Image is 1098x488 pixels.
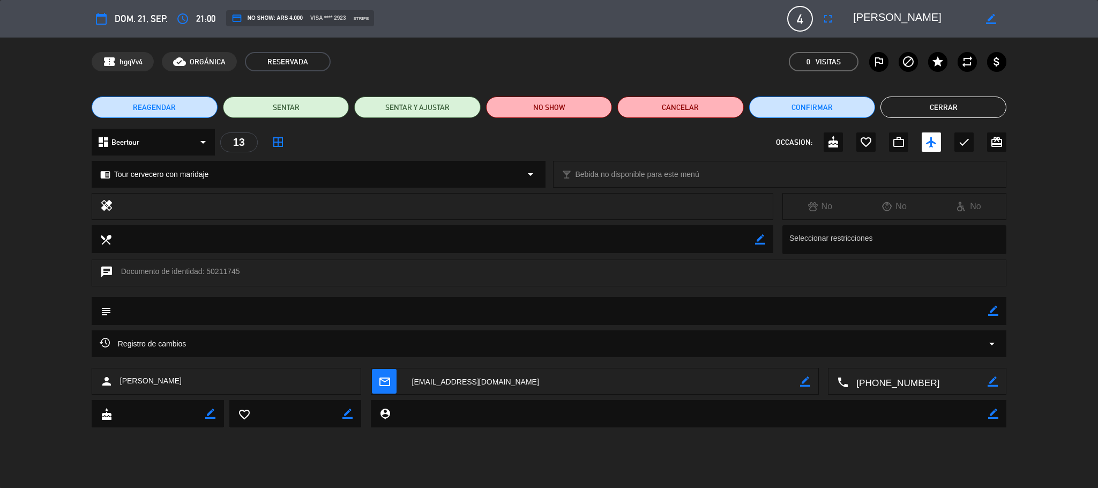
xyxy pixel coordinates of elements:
div: No [931,199,1006,213]
span: Bebida no disponible para este menú [576,168,699,181]
i: block [902,55,915,68]
i: fullscreen [821,12,834,25]
span: RESERVADA [245,52,331,71]
i: local_dining [100,233,111,245]
i: arrow_drop_down [985,337,998,350]
i: subject [100,305,111,317]
i: cake [100,408,112,420]
i: healing [100,199,113,214]
span: Registro de cambios [100,337,186,350]
button: NO SHOW [486,97,612,118]
i: border_color [205,409,215,419]
em: Visitas [816,56,841,68]
i: work_outline [892,136,905,149]
button: Cancelar [617,97,743,118]
i: outlined_flag [872,55,885,68]
i: cloud_done [173,55,186,68]
span: NO SHOW: ARS 4.000 [231,13,303,24]
i: border_color [988,376,998,387]
button: SENTAR [223,97,349,118]
div: Documento de identidad: 50211745 [92,260,1007,286]
i: border_color [800,376,810,387]
i: calendar_today [95,12,108,25]
button: SENTAR Y AJUSTAR [354,97,480,118]
span: 0 [806,56,810,68]
span: 4 [787,6,813,32]
div: No [783,199,857,213]
i: local_phone [836,376,848,388]
i: star [931,55,944,68]
span: [PERSON_NAME] [120,375,182,387]
i: credit_card [231,13,242,24]
span: stripe [353,15,369,22]
i: access_time [176,12,189,25]
span: REAGENDAR [133,102,176,113]
i: repeat [961,55,974,68]
i: check [958,136,970,149]
i: border_color [755,234,765,245]
i: airplanemode_active [925,136,938,149]
i: favorite_border [860,136,872,149]
i: attach_money [990,55,1003,68]
span: dom. 21, sep. [115,11,168,26]
span: Tour cervecero con maridaje [114,168,209,181]
button: Confirmar [749,97,875,118]
div: No [857,199,932,213]
i: border_color [342,409,353,419]
i: arrow_drop_down [197,136,210,149]
i: mail_outline [378,375,390,387]
i: border_color [988,306,998,316]
i: arrow_drop_down [524,168,537,181]
i: local_bar [562,169,572,180]
i: dashboard [97,136,110,149]
span: OCCASION: [776,136,812,149]
i: border_color [988,409,998,419]
i: chrome_reader_mode [100,169,110,180]
button: Cerrar [880,97,1006,118]
div: 13 [220,132,258,152]
span: confirmation_number [103,55,116,68]
i: favorite_border [238,408,250,420]
i: chat [100,265,113,280]
i: border_all [272,136,285,149]
i: border_color [986,14,996,24]
i: person_pin [379,408,391,419]
span: 21:00 [196,11,215,26]
i: cake [827,136,840,149]
span: Beertour [111,136,139,149]
i: card_giftcard [990,136,1003,149]
span: hgqVv4 [119,56,143,68]
i: person [100,375,113,388]
span: ORGÁNICA [190,56,226,68]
